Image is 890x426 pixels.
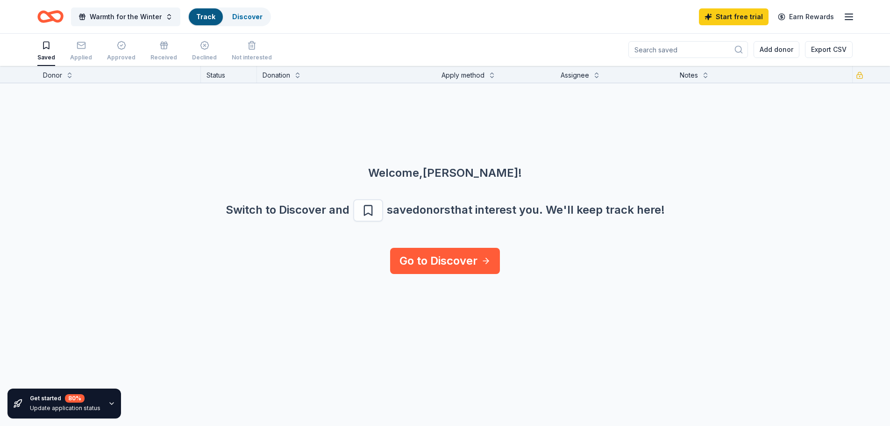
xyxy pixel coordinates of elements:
[37,6,64,28] a: Home
[628,41,748,58] input: Search saved
[71,7,180,26] button: Warmth for the Winter
[699,8,769,25] a: Start free trial
[90,11,162,22] span: Warmth for the Winter
[196,13,215,21] a: Track
[805,41,853,58] button: Export CSV
[192,54,217,61] div: Declined
[754,41,799,58] button: Add donor
[201,66,257,83] div: Status
[150,54,177,61] div: Received
[65,394,85,403] div: 80 %
[37,54,55,61] div: Saved
[263,70,290,81] div: Donation
[232,13,263,21] a: Discover
[30,404,100,412] div: Update application status
[70,54,92,61] div: Applied
[37,37,55,66] button: Saved
[107,54,135,61] div: Approved
[30,394,100,403] div: Get started
[150,37,177,66] button: Received
[232,37,272,66] button: Not interested
[107,37,135,66] button: Approved
[70,37,92,66] button: Applied
[43,70,62,81] div: Donor
[192,37,217,66] button: Declined
[188,7,271,26] button: TrackDiscover
[22,166,868,181] div: Welcome, [PERSON_NAME] !
[441,70,484,81] div: Apply method
[680,70,698,81] div: Notes
[390,248,500,274] a: Go to Discover
[232,54,272,61] div: Not interested
[22,199,868,222] div: Switch to Discover and save donors that interest you. We ' ll keep track here!
[561,70,589,81] div: Assignee
[772,8,840,25] a: Earn Rewards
